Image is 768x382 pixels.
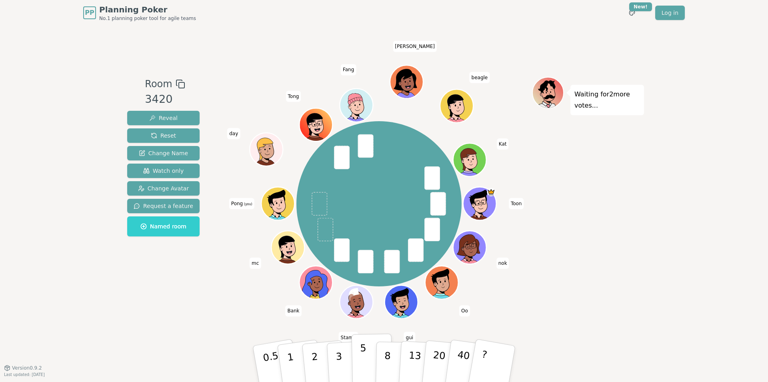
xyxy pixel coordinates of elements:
[285,306,301,317] span: Click to change your name
[134,202,193,210] span: Request a feature
[227,128,240,140] span: Click to change your name
[145,91,185,108] div: 3420
[127,164,200,178] button: Watch only
[99,15,196,22] span: No.1 planning poker tool for agile teams
[509,198,524,209] span: Click to change your name
[83,4,196,22] a: PPPlanning PokerNo.1 planning poker tool for agile teams
[145,77,172,91] span: Room
[127,199,200,213] button: Request a feature
[459,306,470,317] span: Click to change your name
[341,64,356,76] span: Click to change your name
[496,258,509,269] span: Click to change your name
[250,258,261,269] span: Click to change your name
[470,72,490,83] span: Click to change your name
[497,139,509,150] span: Click to change your name
[127,111,200,125] button: Reveal
[12,365,42,371] span: Version 0.9.2
[4,372,45,377] span: Last updated: [DATE]
[85,8,94,18] span: PP
[151,132,176,140] span: Reset
[99,4,196,15] span: Planning Poker
[339,332,358,343] span: Click to change your name
[487,188,496,196] span: Toon is the host
[143,167,184,175] span: Watch only
[140,222,186,230] span: Named room
[127,128,200,143] button: Reset
[229,198,254,209] span: Click to change your name
[138,184,189,192] span: Change Avatar
[4,365,42,371] button: Version0.9.2
[655,6,685,20] a: Log in
[393,41,437,52] span: Click to change your name
[127,181,200,196] button: Change Avatar
[262,188,294,219] button: Click to change your avatar
[243,202,252,206] span: (you)
[625,6,639,20] button: New!
[404,332,416,343] span: Click to change your name
[127,216,200,236] button: Named room
[629,2,652,11] div: New!
[574,89,640,111] p: Waiting for 2 more votes...
[127,146,200,160] button: Change Name
[149,114,178,122] span: Reveal
[286,91,301,102] span: Click to change your name
[139,149,188,157] span: Change Name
